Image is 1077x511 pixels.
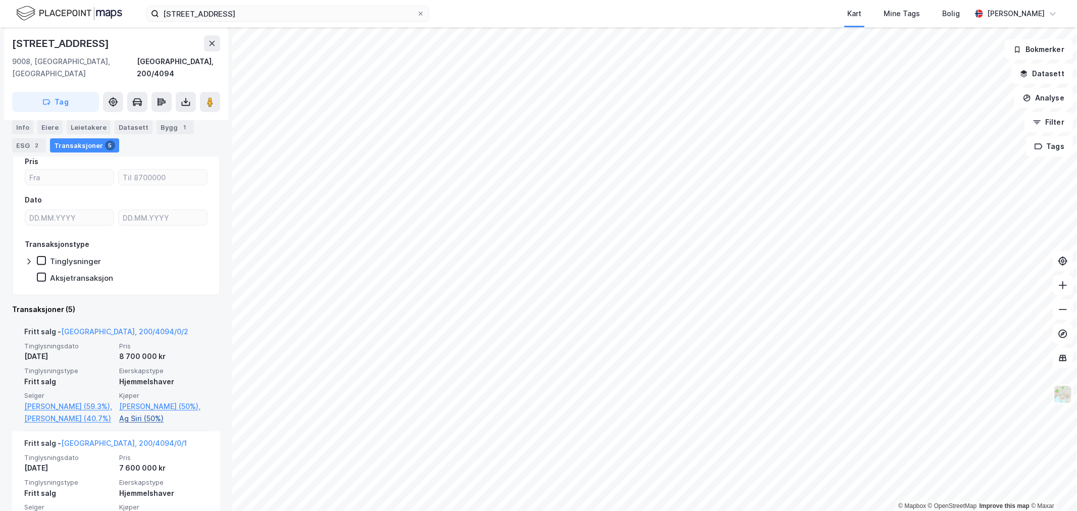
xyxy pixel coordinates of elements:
div: Pris [25,156,38,168]
button: Tag [12,92,99,112]
a: Ag Siri (50%) [119,413,208,425]
div: Bolig [942,8,960,20]
input: Til 8700000 [119,170,207,185]
button: Bokmerker [1005,39,1073,60]
button: Datasett [1011,64,1073,84]
div: ESG [12,138,46,152]
div: Hjemmelshaver [119,487,208,499]
div: 8 700 000 kr [119,350,208,363]
div: Tinglysninger [50,257,101,266]
div: [DATE] [24,350,113,363]
div: Datasett [115,120,152,134]
span: Selger [24,391,113,400]
button: Filter [1024,112,1073,132]
div: Fritt salg [24,376,113,388]
div: Hjemmelshaver [119,376,208,388]
img: Z [1053,385,1072,404]
span: Tinglysningsdato [24,453,113,462]
div: 2 [32,140,42,150]
div: [GEOGRAPHIC_DATA], 200/4094 [137,56,220,80]
div: [PERSON_NAME] [987,8,1045,20]
div: Fritt salg - [24,437,187,453]
div: Aksjetransaksjon [50,273,113,283]
div: Leietakere [67,120,111,134]
span: Tinglysningstype [24,478,113,487]
a: [GEOGRAPHIC_DATA], 200/4094/0/1 [61,439,187,447]
div: 7 600 000 kr [119,462,208,474]
a: OpenStreetMap [928,502,977,509]
span: Kjøper [119,391,208,400]
a: Improve this map [980,502,1030,509]
a: [GEOGRAPHIC_DATA], 200/4094/0/2 [61,327,188,336]
div: Dato [25,194,42,206]
button: Tags [1026,136,1073,157]
input: DD.MM.YYYY [25,210,114,225]
div: [STREET_ADDRESS] [12,35,111,52]
div: 5 [105,140,115,150]
div: Kart [847,8,861,20]
div: Fritt salg - [24,326,188,342]
input: Fra [25,170,114,185]
button: Analyse [1014,88,1073,108]
input: Søk på adresse, matrikkel, gårdeiere, leietakere eller personer [159,6,417,21]
div: Transaksjoner (5) [12,303,220,316]
span: Tinglysningsdato [24,342,113,350]
div: Info [12,120,33,134]
img: logo.f888ab2527a4732fd821a326f86c7f29.svg [16,5,122,22]
iframe: Chat Widget [1027,463,1077,511]
span: Pris [119,453,208,462]
span: Eierskapstype [119,478,208,487]
input: DD.MM.YYYY [119,210,207,225]
div: Eiere [37,120,63,134]
div: Transaksjoner [50,138,119,152]
div: Transaksjonstype [25,238,89,250]
div: Mine Tags [884,8,920,20]
div: 9008, [GEOGRAPHIC_DATA], [GEOGRAPHIC_DATA] [12,56,137,80]
a: [PERSON_NAME] (50%), [119,400,208,413]
a: Mapbox [898,502,926,509]
span: Pris [119,342,208,350]
a: [PERSON_NAME] (59.3%), [24,400,113,413]
div: [DATE] [24,462,113,474]
div: Fritt salg [24,487,113,499]
a: [PERSON_NAME] (40.7%) [24,413,113,425]
div: Bygg [157,120,194,134]
span: Tinglysningstype [24,367,113,375]
div: 1 [180,122,190,132]
span: Eierskapstype [119,367,208,375]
